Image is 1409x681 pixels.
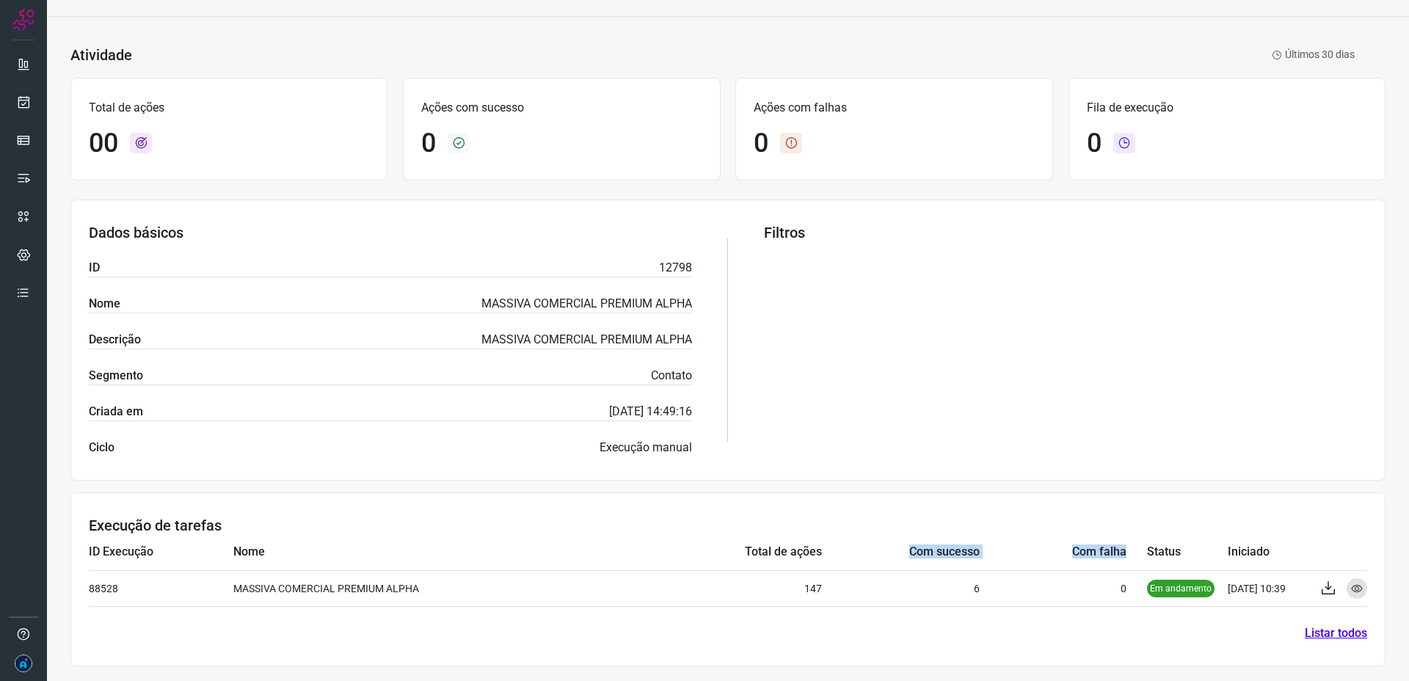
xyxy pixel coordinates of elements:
[15,655,32,672] img: 610993b183bf89f8f88aaece183d4038.png
[89,295,120,313] label: Nome
[1147,580,1215,597] p: Em andamento
[89,99,369,117] p: Total de ações
[822,534,980,570] td: Com sucesso
[89,224,692,241] h3: Dados básicos
[89,570,233,606] td: 88528
[233,534,649,570] td: Nome
[421,99,702,117] p: Ações com sucesso
[651,367,692,385] p: Contato
[980,534,1147,570] td: Com falha
[233,570,649,606] td: MASSIVA COMERCIAL PREMIUM ALPHA
[481,331,692,349] p: MASSIVA COMERCIAL PREMIUM ALPHA
[1087,128,1102,159] h1: 0
[1147,534,1228,570] td: Status
[12,9,34,31] img: Logo
[754,128,768,159] h1: 0
[89,403,143,420] label: Criada em
[89,439,114,456] label: Ciclo
[1305,624,1367,642] a: Listar todos
[70,46,132,64] h3: Atividade
[764,224,1367,241] h3: Filtros
[649,534,822,570] td: Total de ações
[1272,47,1355,62] p: Últimos 30 dias
[421,128,436,159] h1: 0
[609,403,692,420] p: [DATE] 14:49:16
[89,128,118,159] h1: 00
[1087,99,1367,117] p: Fila de execução
[1228,570,1308,606] td: [DATE] 10:39
[822,570,980,606] td: 6
[89,534,233,570] td: ID Execução
[1228,534,1308,570] td: Iniciado
[481,295,692,313] p: MASSIVA COMERCIAL PREMIUM ALPHA
[89,259,100,277] label: ID
[89,367,143,385] label: Segmento
[754,99,1034,117] p: Ações com falhas
[659,259,692,277] p: 12798
[89,517,1367,534] h3: Execução de tarefas
[980,570,1147,606] td: 0
[649,570,822,606] td: 147
[600,439,692,456] p: Execução manual
[89,331,141,349] label: Descrição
